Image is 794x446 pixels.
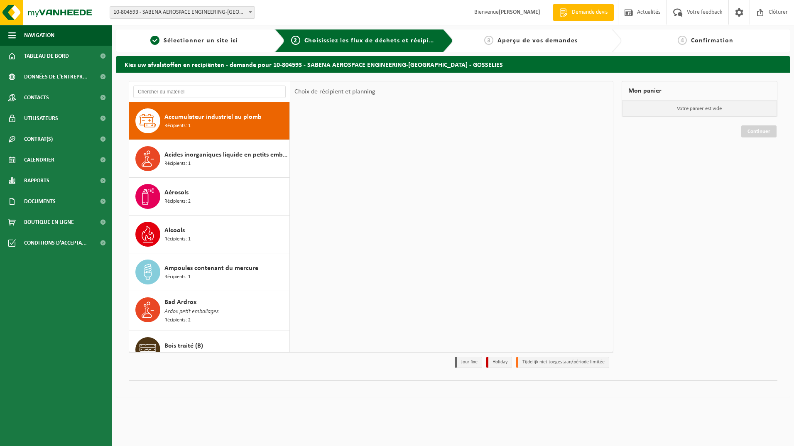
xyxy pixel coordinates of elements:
[129,216,290,253] button: Alcools Récipients: 1
[570,8,610,17] span: Demande devis
[455,357,482,368] li: Jour fixe
[164,150,287,160] span: Acides inorganiques liquide en petits emballages
[129,178,290,216] button: Aérosols Récipients: 2
[24,66,88,87] span: Données de l'entrepr...
[150,36,159,45] span: 1
[164,273,191,281] span: Récipients: 1
[24,129,53,149] span: Contrat(s)
[553,4,614,21] a: Demande devis
[164,297,196,307] span: Bad Ardrox
[164,188,189,198] span: Aérosols
[24,108,58,129] span: Utilisateurs
[120,36,268,46] a: 1Sélectionner un site ici
[24,87,49,108] span: Contacts
[110,6,255,19] span: 10-804593 - SABENA AEROSPACE ENGINEERING-CHARLEROI - GOSSELIES
[516,357,609,368] li: Tijdelijk niet toegestaan/période limitée
[129,140,290,178] button: Acides inorganiques liquide en petits emballages Récipients: 1
[622,81,778,101] div: Mon panier
[741,125,777,137] a: Continuer
[164,122,191,130] span: Récipients: 1
[290,81,380,102] div: Choix de récipient et planning
[24,170,49,191] span: Rapports
[691,37,733,44] span: Confirmation
[24,149,54,170] span: Calendrier
[129,253,290,291] button: Ampoules contenant du mercure Récipients: 1
[133,86,286,98] input: Chercher du matériel
[129,102,290,140] button: Accumulateur industriel au plomb Récipients: 1
[486,357,512,368] li: Holiday
[24,25,54,46] span: Navigation
[24,191,56,212] span: Documents
[678,36,687,45] span: 4
[164,341,203,351] span: Bois traité (B)
[24,46,69,66] span: Tableau de bord
[110,7,255,18] span: 10-804593 - SABENA AEROSPACE ENGINEERING-CHARLEROI - GOSSELIES
[164,160,191,168] span: Récipients: 1
[24,212,74,233] span: Boutique en ligne
[129,331,290,369] button: Bois traité (B) Récipients: 1
[129,291,290,331] button: Bad Ardrox Ardox petit emballages Récipients: 2
[164,316,191,324] span: Récipients: 2
[116,56,790,72] h2: Kies uw afvalstoffen en recipiënten - demande pour 10-804593 - SABENA AEROSPACE ENGINEERING-[GEOG...
[497,37,578,44] span: Aperçu de vos demandes
[484,36,493,45] span: 3
[164,225,185,235] span: Alcools
[164,112,262,122] span: Accumulateur industriel au plomb
[622,101,777,117] p: Votre panier est vide
[164,307,218,316] span: Ardox petit emballages
[24,233,87,253] span: Conditions d'accepta...
[164,198,191,206] span: Récipients: 2
[164,235,191,243] span: Récipients: 1
[291,36,300,45] span: 2
[164,351,191,359] span: Récipients: 1
[164,263,258,273] span: Ampoules contenant du mercure
[304,37,443,44] span: Choisissiez les flux de déchets et récipients
[164,37,238,44] span: Sélectionner un site ici
[499,9,540,15] strong: [PERSON_NAME]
